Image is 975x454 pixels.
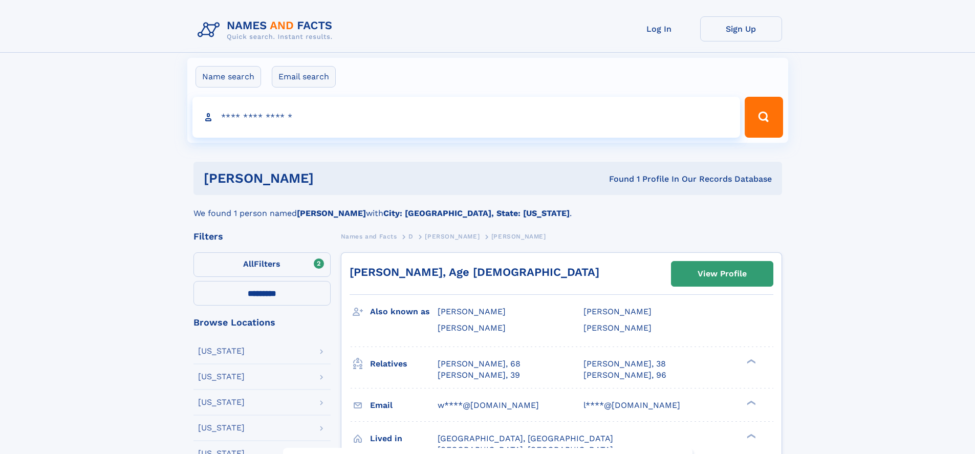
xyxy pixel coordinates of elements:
h1: [PERSON_NAME] [204,172,462,185]
a: [PERSON_NAME], 38 [583,358,666,370]
div: ❯ [744,399,756,406]
a: Names and Facts [341,230,397,243]
b: [PERSON_NAME] [297,208,366,218]
div: Browse Locations [193,318,331,327]
div: Found 1 Profile In Our Records Database [461,174,772,185]
div: [US_STATE] [198,398,245,406]
label: Filters [193,252,331,277]
h3: Lived in [370,430,438,447]
div: ❯ [744,433,756,439]
a: Log In [618,16,700,41]
span: [PERSON_NAME] [583,307,652,316]
div: [US_STATE] [198,373,245,381]
div: Filters [193,232,331,241]
div: [US_STATE] [198,424,245,432]
div: View Profile [698,262,747,286]
label: Email search [272,66,336,88]
span: All [243,259,254,269]
a: D [408,230,414,243]
a: [PERSON_NAME], 68 [438,358,521,370]
div: ❯ [744,358,756,364]
a: Sign Up [700,16,782,41]
span: [PERSON_NAME] [438,323,506,333]
span: D [408,233,414,240]
span: [GEOGRAPHIC_DATA], [GEOGRAPHIC_DATA] [438,434,613,443]
a: [PERSON_NAME], 96 [583,370,666,381]
span: [PERSON_NAME] [425,233,480,240]
b: City: [GEOGRAPHIC_DATA], State: [US_STATE] [383,208,570,218]
div: We found 1 person named with . [193,195,782,220]
h3: Email [370,397,438,414]
a: View Profile [671,262,773,286]
a: [PERSON_NAME], 39 [438,370,520,381]
h3: Also known as [370,303,438,320]
label: Name search [196,66,261,88]
button: Search Button [745,97,783,138]
div: [US_STATE] [198,347,245,355]
span: [PERSON_NAME] [438,307,506,316]
img: Logo Names and Facts [193,16,341,44]
span: [PERSON_NAME] [583,323,652,333]
a: [PERSON_NAME], Age [DEMOGRAPHIC_DATA] [350,266,599,278]
h3: Relatives [370,355,438,373]
a: [PERSON_NAME] [425,230,480,243]
input: search input [192,97,741,138]
span: [PERSON_NAME] [491,233,546,240]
